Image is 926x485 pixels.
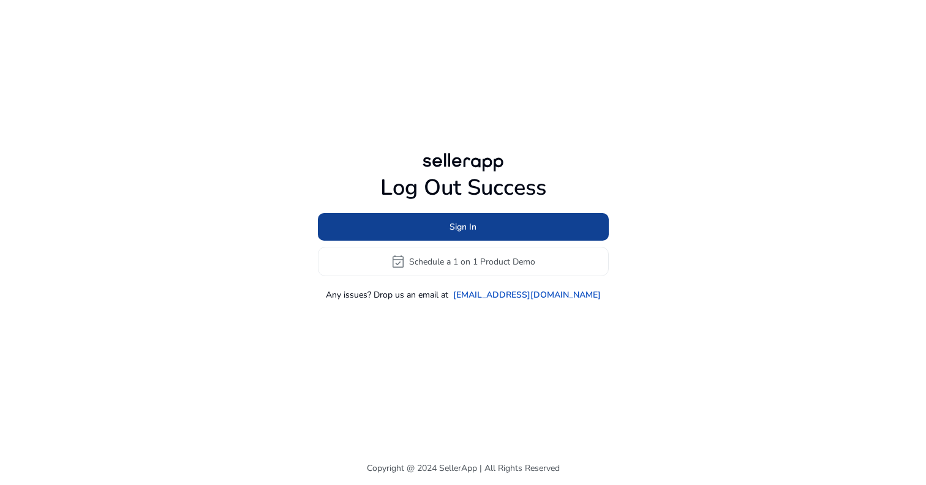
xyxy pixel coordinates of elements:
[318,247,609,276] button: event_availableSchedule a 1 on 1 Product Demo
[450,220,476,233] span: Sign In
[318,175,609,201] h1: Log Out Success
[318,213,609,241] button: Sign In
[453,288,601,301] a: [EMAIL_ADDRESS][DOMAIN_NAME]
[391,254,405,269] span: event_available
[326,288,448,301] p: Any issues? Drop us an email at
